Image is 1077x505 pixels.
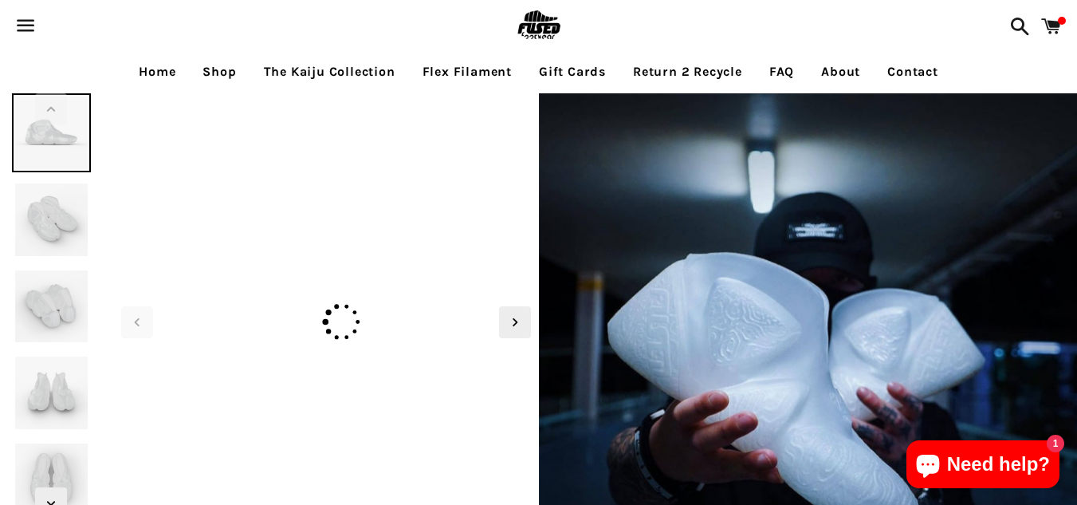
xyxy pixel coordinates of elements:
[12,267,91,346] img: [3D printed Shoes] - lightweight custom 3dprinted shoes sneakers sandals fused footwear
[12,180,91,259] img: [3D printed Shoes] - lightweight custom 3dprinted shoes sneakers sandals fused footwear
[875,52,950,92] a: Contact
[12,353,91,432] img: [3D printed Shoes] - lightweight custom 3dprinted shoes sneakers sandals fused footwear
[621,52,754,92] a: Return 2 Recycle
[809,52,872,92] a: About
[527,52,618,92] a: Gift Cards
[411,52,524,92] a: Flex Filament
[121,306,153,338] div: Previous slide
[757,52,806,92] a: FAQ
[902,440,1064,492] inbox-online-store-chat: Shopify online store chat
[12,93,91,172] img: [3D printed Shoes] - lightweight custom 3dprinted shoes sneakers sandals fused footwear
[499,306,531,338] div: Next slide
[191,52,248,92] a: Shop
[252,52,407,92] a: The Kaiju Collection
[127,52,187,92] a: Home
